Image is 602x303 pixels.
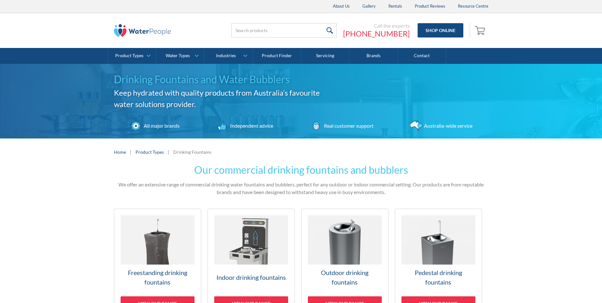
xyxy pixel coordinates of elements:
[475,25,487,35] img: shopping cart
[343,23,410,29] div: Call the experts
[216,53,236,58] div: Industries
[115,53,143,58] div: Product Types
[349,48,398,64] a: Brands
[114,72,330,87] h1: Drinking Fountains and Water Bubblers
[142,122,180,130] div: All major brands
[156,48,204,64] a: Water Types
[231,23,337,37] input: Search products
[204,48,252,64] a: Industries
[121,268,195,287] h3: Freestanding drinking fountains
[108,48,156,64] a: Product Types
[114,162,488,178] h2: Our commercial drinking fountains and bubblers
[173,149,211,155] div: Drinking Fountains
[167,148,170,156] div: |
[473,23,488,38] a: Open empty cart
[253,48,301,64] a: Product Finder
[401,268,475,287] h3: Pedestal drinking fountains
[322,122,374,130] div: Real customer support
[418,23,463,37] a: Shop Online
[114,87,330,110] h2: Keep hydrated with quality products from Australia’s favourite water solutions provider.
[301,48,349,64] a: Servicing
[398,48,446,64] a: Contact
[114,149,126,155] a: Home
[214,273,288,282] h3: Indoor drinking fountains
[114,24,171,37] img: The Water People
[228,122,273,130] div: Independent advice
[114,181,488,196] p: We offer an extensive range of commercial drinking water fountains and bubblers, perfect for any ...
[166,53,190,58] div: Water Types
[308,268,382,287] h3: Outdoor drinking fountains
[343,29,410,38] a: [PHONE_NUMBER]
[129,148,132,156] div: |
[422,122,473,130] div: Australia-wide service
[136,149,164,155] a: Product Types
